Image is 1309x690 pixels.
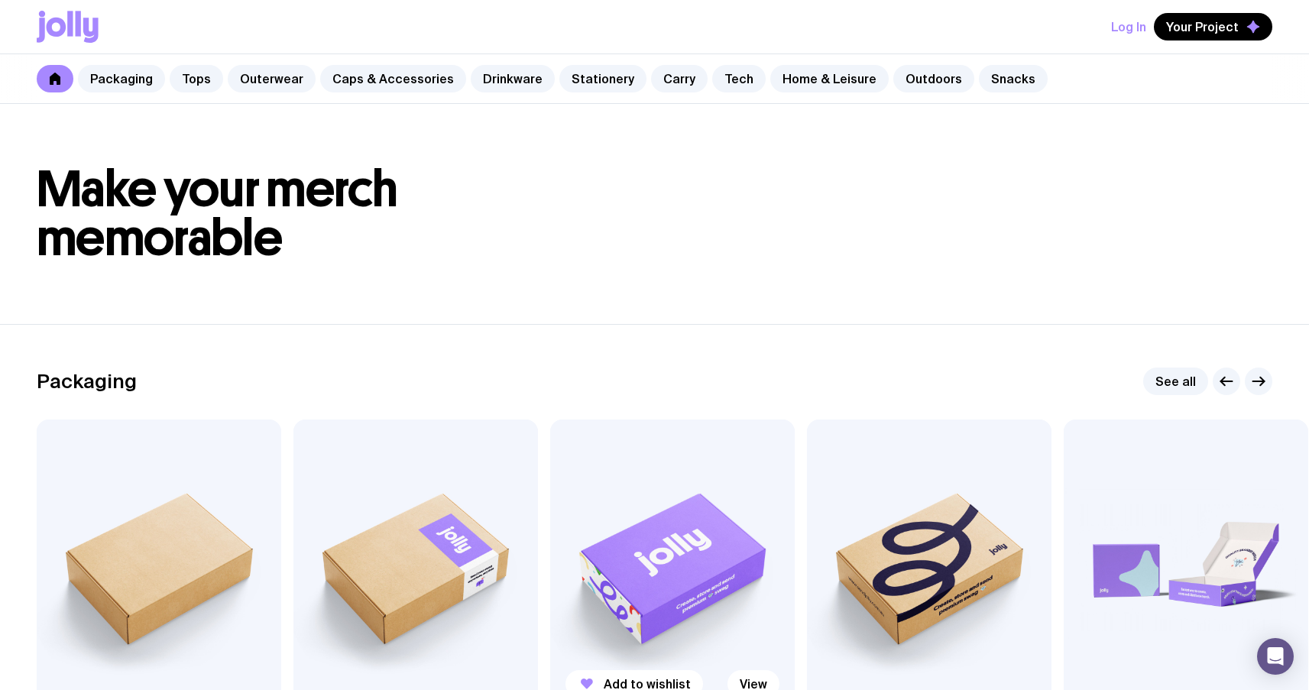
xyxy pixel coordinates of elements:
[228,65,316,92] a: Outerwear
[1143,368,1208,395] a: See all
[320,65,466,92] a: Caps & Accessories
[471,65,555,92] a: Drinkware
[712,65,766,92] a: Tech
[37,159,398,268] span: Make your merch memorable
[559,65,646,92] a: Stationery
[1257,638,1294,675] div: Open Intercom Messenger
[78,65,165,92] a: Packaging
[979,65,1048,92] a: Snacks
[1111,13,1146,40] button: Log In
[893,65,974,92] a: Outdoors
[37,370,137,393] h2: Packaging
[1166,19,1239,34] span: Your Project
[770,65,889,92] a: Home & Leisure
[170,65,223,92] a: Tops
[651,65,708,92] a: Carry
[1154,13,1272,40] button: Your Project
